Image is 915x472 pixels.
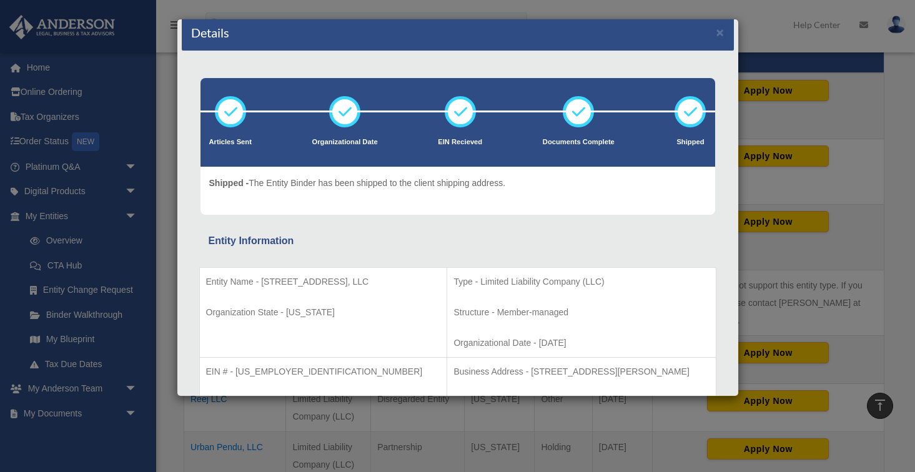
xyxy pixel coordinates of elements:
[206,274,441,290] p: Entity Name - [STREET_ADDRESS], LLC
[206,305,441,320] p: Organization State - [US_STATE]
[716,26,725,39] button: ×
[543,136,615,149] p: Documents Complete
[209,136,252,149] p: Articles Sent
[206,364,441,380] p: EIN # - [US_EMPLOYER_IDENTIFICATION_NUMBER]
[453,274,709,290] p: Type - Limited Liability Company (LLC)
[206,395,441,410] p: SOS number - 805685937
[675,136,706,149] p: Shipped
[209,175,506,191] p: The Entity Binder has been shipped to the client shipping address.
[453,364,709,380] p: Business Address - [STREET_ADDRESS][PERSON_NAME]
[312,136,378,149] p: Organizational Date
[438,136,482,149] p: EIN Recieved
[209,232,707,250] div: Entity Information
[453,335,709,351] p: Organizational Date - [DATE]
[191,24,229,41] h4: Details
[209,178,249,188] span: Shipped -
[453,305,709,320] p: Structure - Member-managed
